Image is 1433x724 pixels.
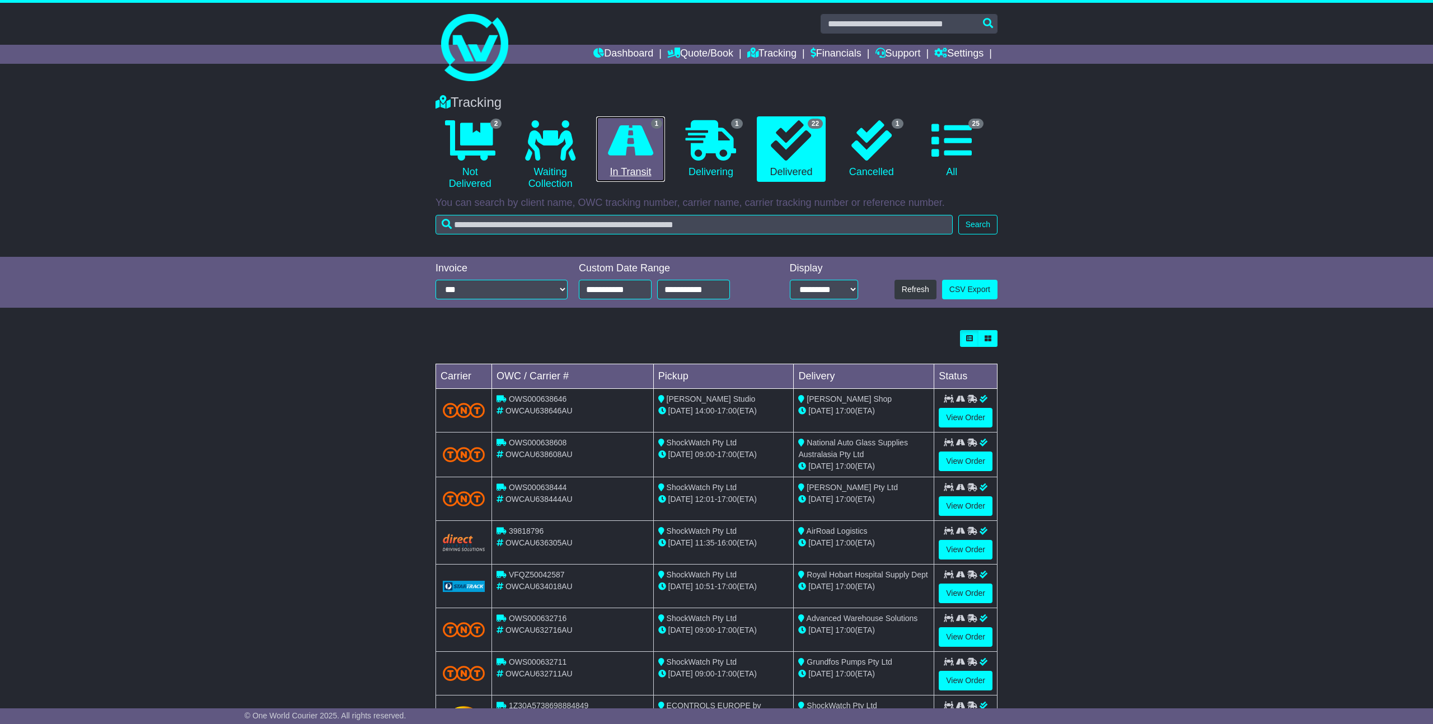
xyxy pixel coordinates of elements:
a: Waiting Collection [516,116,584,194]
span: OWS000632716 [509,614,567,623]
img: TNT_Domestic.png [443,491,485,506]
div: (ETA) [798,537,929,549]
span: AirRoad Logistics [807,526,868,535]
span: [DATE] [668,626,693,634]
span: [DATE] [808,626,833,634]
img: Direct.png [443,534,485,551]
div: - (ETA) [658,493,789,505]
a: Support [875,45,921,64]
img: TNT_Domestic.png [443,666,485,681]
div: (ETA) [798,460,929,472]
span: © One World Courier 2025. All rights reserved. [245,711,406,720]
span: [DATE] [808,462,833,471]
span: OWCAU636305AU [505,538,573,547]
span: 17:00 [717,495,737,504]
span: 17:00 [835,406,855,415]
span: ShockWatch Pty Ltd [667,526,737,535]
span: OWCAU634018AU [505,582,573,591]
a: 25 All [917,116,986,182]
button: Refresh [895,280,936,299]
span: [DATE] [808,582,833,591]
div: - (ETA) [658,537,789,549]
span: ShockWatch Pty Ltd [807,701,877,710]
div: - (ETA) [658,624,789,636]
span: OWS000632711 [509,657,567,666]
span: 17:00 [835,495,855,504]
span: OWCAU632711AU [505,669,573,678]
span: 09:00 [695,669,715,678]
span: 17:00 [835,462,855,471]
a: Tracking [747,45,797,64]
div: Invoice [435,262,568,275]
span: ShockWatch Pty Ltd [667,483,737,492]
div: Tracking [430,95,1003,111]
span: 09:00 [695,450,715,459]
td: Delivery [794,364,934,389]
span: 17:00 [835,582,855,591]
span: 17:00 [835,626,855,634]
span: 17:00 [717,406,737,415]
span: Grundfos Pumps Pty Ltd [807,657,892,666]
span: [PERSON_NAME] Studio [667,394,756,403]
span: [DATE] [808,495,833,504]
p: You can search by client name, OWC tracking number, carrier name, carrier tracking number or refe... [435,197,998,209]
span: ShockWatch Pty Ltd [667,438,737,447]
td: Pickup [653,364,794,389]
div: Custom Date Range [579,262,758,275]
a: Financials [811,45,861,64]
span: 11:35 [695,538,715,547]
td: Carrier [436,364,492,389]
span: [DATE] [668,406,693,415]
span: 17:00 [717,450,737,459]
div: - (ETA) [658,668,789,680]
span: National Auto Glass Supplies Australasia Pty Ltd [798,438,907,459]
span: 2 [490,119,502,129]
span: [PERSON_NAME] Pty Ltd [807,483,898,492]
img: GetCarrierServiceLogo [443,581,485,592]
span: [DATE] [668,538,693,547]
span: 25 [968,119,984,129]
button: Search [958,215,998,234]
span: ECONTROLS EUROPE bv [667,701,761,710]
a: View Order [939,584,992,603]
span: 17:00 [835,669,855,678]
img: TNT_Domestic.png [443,622,485,637]
span: ShockWatch Pty Ltd [667,657,737,666]
td: OWC / Carrier # [492,364,654,389]
span: ShockWatch Pty Ltd [667,570,737,579]
span: 10:51 [695,582,715,591]
span: 17:00 [717,669,737,678]
span: 1 [651,119,663,129]
span: ShockWatch Pty Ltd [667,614,737,623]
span: OWCAU638444AU [505,495,573,504]
span: Advanced Warehouse Solutions [807,614,918,623]
span: 17:00 [717,626,737,634]
a: Dashboard [593,45,653,64]
span: OWCAU638646AU [505,406,573,415]
div: (ETA) [798,624,929,636]
a: Settings [934,45,984,64]
span: [PERSON_NAME] Shop [807,394,892,403]
span: 09:00 [695,626,715,634]
span: 39818796 [509,526,544,535]
span: 14:00 [695,406,715,415]
a: 1 In Transit [596,116,665,182]
span: OWCAU632716AU [505,626,573,634]
span: VFQZ50042587 [509,570,565,579]
span: Royal Hobart Hospital Supply Dept [807,570,928,579]
div: - (ETA) [658,581,789,593]
span: [DATE] [668,582,693,591]
a: 1 Cancelled [837,116,906,182]
span: OWS000638444 [509,483,567,492]
a: View Order [939,671,992,690]
div: (ETA) [798,405,929,417]
a: CSV Export [942,280,998,299]
span: OWS000638608 [509,438,567,447]
div: (ETA) [798,493,929,505]
span: OWCAU638608AU [505,450,573,459]
div: - (ETA) [658,449,789,460]
div: (ETA) [798,668,929,680]
span: 12:01 [695,495,715,504]
a: 2 Not Delivered [435,116,504,194]
span: 17:00 [717,582,737,591]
